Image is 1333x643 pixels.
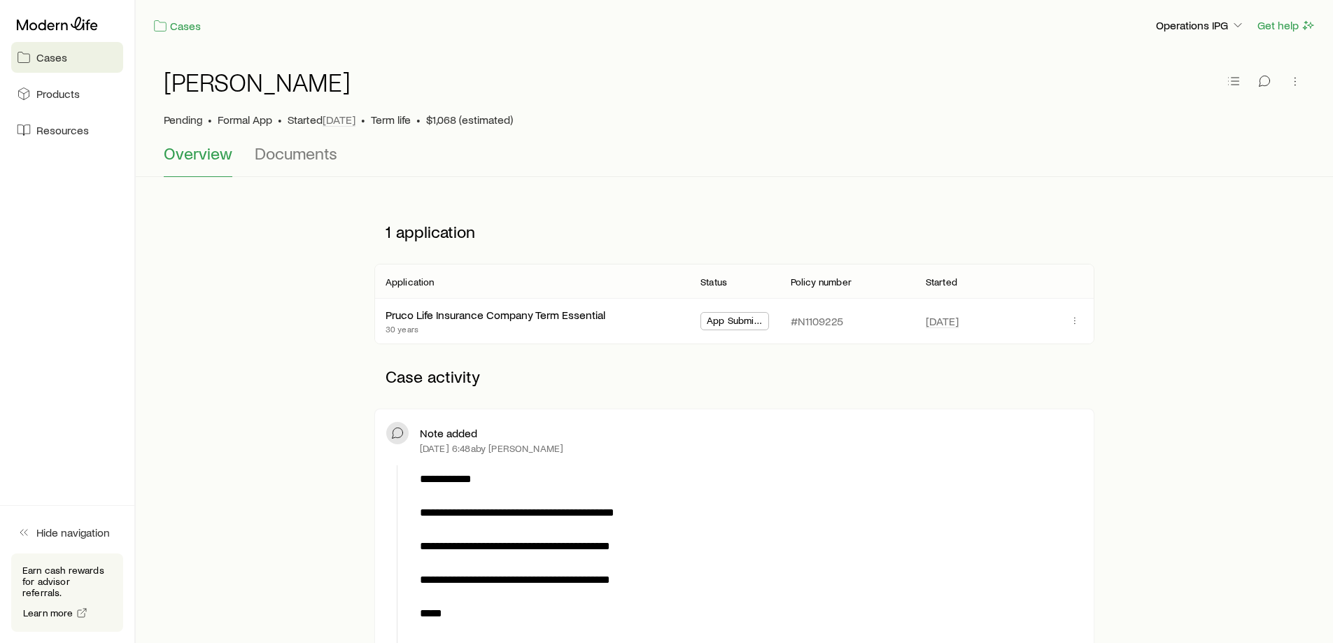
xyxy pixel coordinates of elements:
[1257,17,1316,34] button: Get help
[164,143,232,163] span: Overview
[164,143,1305,177] div: Case details tabs
[36,50,67,64] span: Cases
[288,113,355,127] p: Started
[386,308,605,323] div: Pruco Life Insurance Company Term Essential
[36,525,110,539] span: Hide navigation
[420,443,563,454] p: [DATE] 6:48a by [PERSON_NAME]
[791,276,852,288] p: Policy number
[164,68,351,96] h1: [PERSON_NAME]
[23,608,73,618] span: Learn more
[374,355,1094,397] p: Case activity
[371,113,411,127] span: Term life
[416,113,421,127] span: •
[426,113,513,127] span: $1,068 (estimated)
[386,308,605,321] a: Pruco Life Insurance Company Term Essential
[22,565,112,598] p: Earn cash rewards for advisor referrals.
[420,426,477,440] p: Note added
[255,143,337,163] span: Documents
[707,315,763,330] span: App Submitted
[323,113,355,127] span: [DATE]
[36,87,80,101] span: Products
[218,113,272,127] span: Formal App
[11,78,123,109] a: Products
[278,113,282,127] span: •
[374,211,1094,253] p: 1 application
[791,314,843,328] p: #N1109225
[153,18,202,34] a: Cases
[1155,17,1246,34] button: Operations IPG
[36,123,89,137] span: Resources
[361,113,365,127] span: •
[11,517,123,548] button: Hide navigation
[11,115,123,146] a: Resources
[386,323,605,334] p: 30 years
[208,113,212,127] span: •
[386,276,435,288] p: Application
[11,42,123,73] a: Cases
[11,553,123,632] div: Earn cash rewards for advisor referrals.Learn more
[1156,18,1245,32] p: Operations IPG
[700,276,727,288] p: Status
[926,276,957,288] p: Started
[926,314,959,328] span: [DATE]
[164,113,202,127] p: Pending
